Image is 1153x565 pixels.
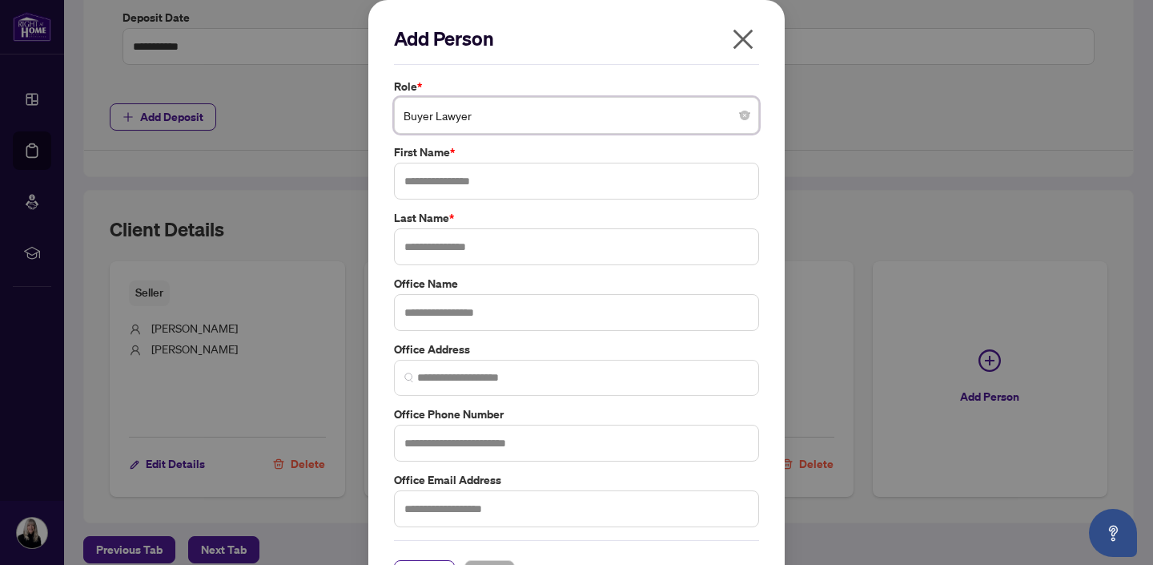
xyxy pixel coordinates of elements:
[394,275,759,293] label: Office Name
[404,373,414,382] img: search_icon
[394,471,759,489] label: Office Email Address
[740,111,749,120] span: close-circle
[404,100,749,131] span: Buyer Lawyer
[394,78,759,95] label: Role
[394,143,759,161] label: First Name
[394,209,759,227] label: Last Name
[394,341,759,358] label: Office Address
[1089,509,1137,557] button: Open asap
[394,406,759,423] label: Office Phone Number
[730,26,756,52] span: close
[394,26,759,51] h2: Add Person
